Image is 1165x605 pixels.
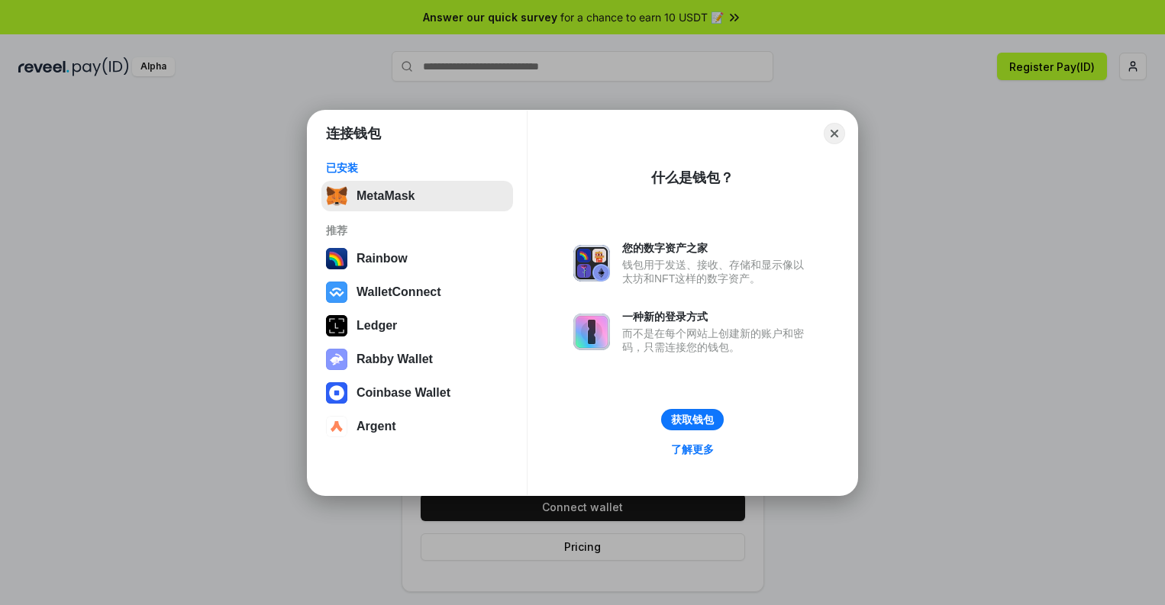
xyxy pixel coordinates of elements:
div: Ledger [357,319,397,333]
div: WalletConnect [357,285,441,299]
a: 了解更多 [662,439,723,459]
div: 您的数字资产之家 [622,241,812,255]
img: svg+xml,%3Csvg%20width%3D%2228%22%20height%3D%2228%22%20viewBox%3D%220%200%2028%2028%22%20fill%3D... [326,282,347,303]
button: Rabby Wallet [321,344,513,375]
div: Coinbase Wallet [357,386,450,400]
div: MetaMask [357,189,415,203]
div: Argent [357,420,396,433]
img: svg+xml,%3Csvg%20xmlns%3D%22http%3A%2F%2Fwww.w3.org%2F2000%2Fsvg%22%20fill%3D%22none%22%20viewBox... [573,245,610,282]
div: Rabby Wallet [357,352,433,366]
div: 已安装 [326,161,508,175]
img: svg+xml,%3Csvg%20width%3D%22120%22%20height%3D%22120%22%20viewBox%3D%220%200%20120%20120%22%20fil... [326,248,347,269]
div: 一种新的登录方式 [622,310,812,323]
img: svg+xml,%3Csvg%20fill%3D%22none%22%20height%3D%2233%22%20viewBox%3D%220%200%2035%2033%22%20width%... [326,185,347,207]
div: 而不是在每个网站上创建新的账户和密码，只需连接您的钱包。 [622,327,812,354]
img: svg+xml,%3Csvg%20xmlns%3D%22http%3A%2F%2Fwww.w3.org%2F2000%2Fsvg%22%20fill%3D%22none%22%20viewBox... [573,314,610,350]
div: 了解更多 [671,442,714,456]
button: Ledger [321,311,513,341]
div: 什么是钱包？ [651,169,734,187]
button: Rainbow [321,243,513,274]
div: 钱包用于发送、接收、存储和显示像以太坊和NFT这样的数字资产。 [622,258,812,285]
img: svg+xml,%3Csvg%20width%3D%2228%22%20height%3D%2228%22%20viewBox%3D%220%200%2028%2028%22%20fill%3D... [326,382,347,404]
button: WalletConnect [321,277,513,307]
img: svg+xml,%3Csvg%20xmlns%3D%22http%3A%2F%2Fwww.w3.org%2F2000%2Fsvg%22%20width%3D%2228%22%20height%3... [326,315,347,336]
img: svg+xml,%3Csvg%20width%3D%2228%22%20height%3D%2228%22%20viewBox%3D%220%200%2028%2028%22%20fill%3D... [326,416,347,437]
button: Coinbase Wallet [321,378,513,408]
div: Rainbow [357,252,408,265]
button: MetaMask [321,181,513,211]
button: Argent [321,411,513,442]
button: Close [824,123,845,144]
h1: 连接钱包 [326,124,381,143]
div: 推荐 [326,224,508,237]
div: 获取钱包 [671,413,714,426]
img: svg+xml,%3Csvg%20xmlns%3D%22http%3A%2F%2Fwww.w3.org%2F2000%2Fsvg%22%20fill%3D%22none%22%20viewBox... [326,349,347,370]
button: 获取钱包 [661,409,724,430]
